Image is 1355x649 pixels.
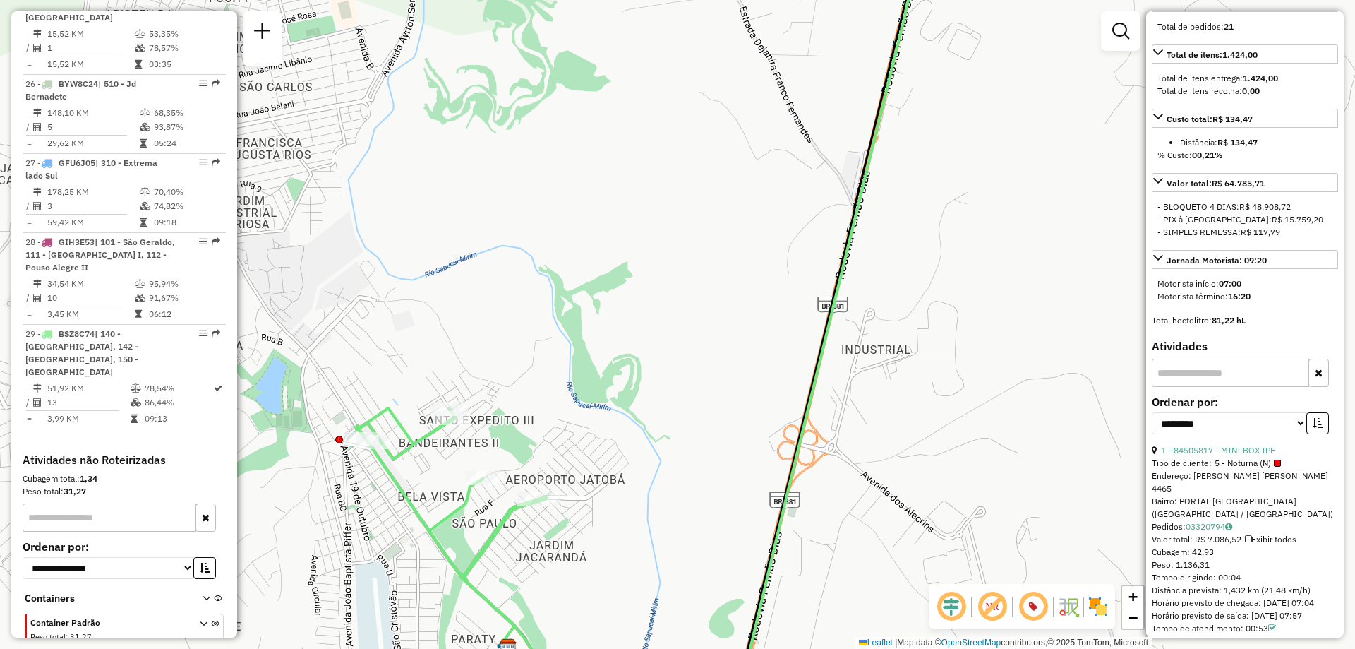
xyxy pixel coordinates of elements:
div: Custo total:R$ 134,47 [1152,131,1338,167]
span: | [895,638,897,648]
a: Exibir filtros [1107,17,1135,45]
td: / [25,291,32,305]
div: Total hectolitro: [1152,314,1338,327]
em: Rota exportada [212,79,220,88]
td: / [25,395,32,410]
div: Jornada Motorista: 09:20 [1152,272,1338,309]
td: 05:24 [153,136,220,150]
td: 15,52 KM [47,57,134,71]
img: Fluxo de ruas [1057,595,1080,618]
strong: R$ 134,47 [1212,114,1253,124]
span: Exibir número da rota [1016,590,1050,624]
span: Cubagem: 42,93 [1152,547,1214,557]
span: 28 - [25,237,175,273]
span: Container Padrão [30,617,183,629]
strong: 0,00 [1242,85,1260,96]
span: : [66,632,68,642]
div: Total de itens entrega: [1157,72,1332,85]
i: % de utilização da cubagem [131,398,141,407]
span: − [1128,609,1138,626]
em: Opções [199,158,207,167]
span: 26 - [25,78,136,102]
i: Total de Atividades [33,398,42,407]
strong: R$ 134,47 [1217,137,1258,148]
span: 5 - Noturna (N) [1215,457,1281,470]
span: 29 - [25,328,138,377]
td: 5 [47,120,139,134]
td: 78,57% [148,41,219,55]
em: Opções [199,237,207,246]
div: - PIX à [GEOGRAPHIC_DATA]: [1157,213,1332,226]
div: Horário previsto de chegada: [DATE] 07:04 [1152,597,1338,609]
div: - SIMPLES REMESSA: [1157,226,1332,239]
div: Bairro: PORTAL [GEOGRAPHIC_DATA] ([GEOGRAPHIC_DATA] / [GEOGRAPHIC_DATA]) [1152,495,1338,520]
em: Opções [199,329,207,338]
i: Distância Total [33,280,42,288]
td: 10 [47,291,134,305]
strong: 1,34 [80,473,97,484]
span: Containers [25,591,184,606]
a: Com service time [1268,623,1276,633]
td: 3,45 KM [47,307,134,321]
td: 59,42 KM [47,215,139,230]
td: 95,94% [148,277,219,291]
em: Rota exportada [212,158,220,167]
span: Ocultar deslocamento [934,590,968,624]
div: Tempo dirigindo: 00:04 [1152,571,1338,584]
td: 1 [47,41,134,55]
span: BSZ8C74 [59,328,95,339]
td: 09:18 [153,215,220,230]
a: Leaflet [859,638,893,648]
span: 27 - [25,157,157,181]
div: Cubagem total: [23,472,226,485]
td: 09:13 [144,412,212,426]
i: % de utilização da cubagem [140,202,150,210]
td: 03:35 [148,57,219,71]
div: Tipo de cliente: [1152,457,1338,470]
div: Pedidos: [1152,520,1338,533]
a: Custo total:R$ 134,47 [1152,109,1338,128]
i: % de utilização da cubagem [140,123,150,131]
td: 53,35% [148,27,219,41]
td: 3,99 KM [47,412,130,426]
button: Ordem crescente [1306,412,1329,434]
label: Ordenar por: [1152,393,1338,410]
span: + [1128,588,1138,605]
td: 178,25 KM [47,185,139,199]
span: Exibir NR [975,590,1009,624]
em: Rota exportada [212,237,220,246]
span: | 101 - São Geraldo, 111 - [GEOGRAPHIC_DATA] I, 112 - Pouso Alegre II [25,237,175,273]
a: Jornada Motorista: 09:20 [1152,250,1338,269]
i: Tempo total em rota [140,139,147,148]
td: 74,82% [153,199,220,213]
a: Zoom out [1122,607,1143,629]
i: % de utilização do peso [131,384,141,393]
i: % de utilização do peso [135,280,145,288]
i: % de utilização da cubagem [135,44,145,52]
i: Tempo total em rota [135,60,142,69]
td: 13 [47,395,130,410]
strong: 31,27 [64,486,86,496]
span: Peso total [30,632,66,642]
i: Total de Atividades [33,294,42,302]
span: | 310 - Extrema lado Sul [25,157,157,181]
span: GIH3E53 [59,237,95,247]
strong: 81,22 hL [1212,315,1246,326]
i: % de utilização do peso [140,188,150,196]
i: Distância Total [33,188,42,196]
div: Tempo de atendimento: 00:53 [1152,622,1338,635]
td: = [25,412,32,426]
strong: 1.424,00 [1243,73,1278,83]
div: Total de atividades:13 [1152,15,1338,39]
span: | 510 - Jd Bernadete [25,78,136,102]
td: 93,87% [153,120,220,134]
td: 15,52 KM [47,27,134,41]
i: Observações [1225,523,1232,531]
td: 29,62 KM [47,136,139,150]
td: / [25,199,32,213]
span: | 140 - [GEOGRAPHIC_DATA], 142 - [GEOGRAPHIC_DATA], 150 - [GEOGRAPHIC_DATA] [25,328,138,377]
span: R$ 48.908,72 [1239,201,1291,212]
div: Motorista início: [1157,278,1332,290]
a: Total de itens:1.424,00 [1152,44,1338,64]
div: Endereço: [PERSON_NAME] [PERSON_NAME] 4465 [1152,470,1338,495]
